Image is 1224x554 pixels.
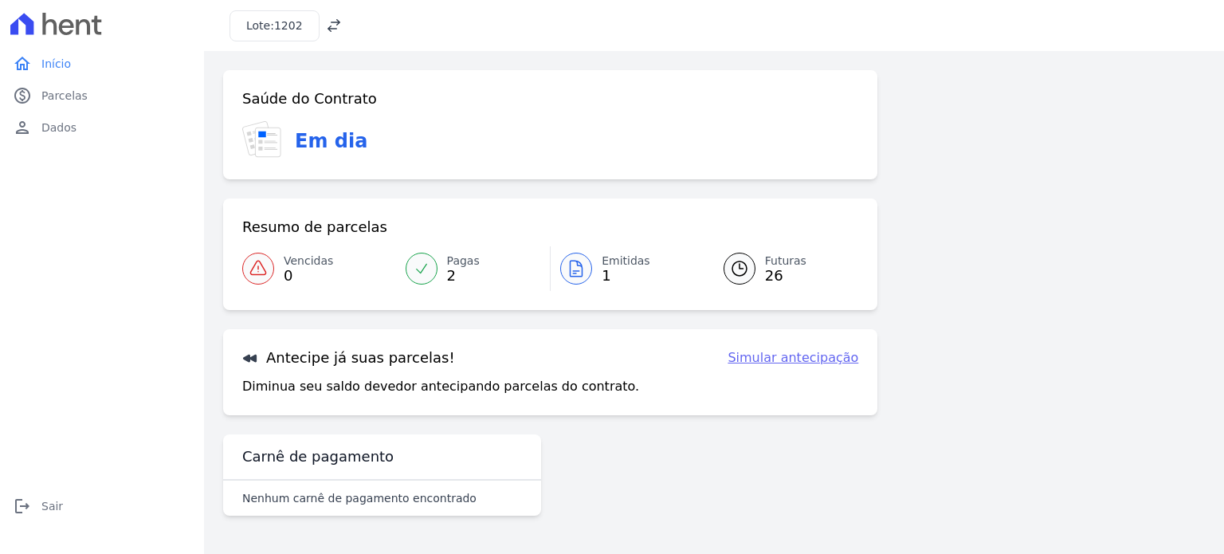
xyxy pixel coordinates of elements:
[6,80,198,112] a: paidParcelas
[447,253,480,269] span: Pagas
[6,490,198,522] a: logoutSair
[13,86,32,105] i: paid
[765,269,806,282] span: 26
[602,269,650,282] span: 1
[242,377,639,396] p: Diminua seu saldo devedor antecipando parcelas do contrato.
[246,18,303,34] h3: Lote:
[242,246,396,291] a: Vencidas 0
[6,48,198,80] a: homeInício
[6,112,198,143] a: personDados
[242,348,455,367] h3: Antecipe já suas parcelas!
[242,218,387,237] h3: Resumo de parcelas
[765,253,806,269] span: Futuras
[13,54,32,73] i: home
[728,348,858,367] a: Simular antecipação
[41,88,88,104] span: Parcelas
[284,269,333,282] span: 0
[295,127,367,155] h3: Em dia
[242,447,394,466] h3: Carnê de pagamento
[41,120,76,136] span: Dados
[284,253,333,269] span: Vencidas
[242,89,377,108] h3: Saúde do Contrato
[41,56,71,72] span: Início
[602,253,650,269] span: Emitidas
[396,246,551,291] a: Pagas 2
[704,246,859,291] a: Futuras 26
[242,490,477,506] p: Nenhum carnê de pagamento encontrado
[274,19,303,32] span: 1202
[447,269,480,282] span: 2
[551,246,704,291] a: Emitidas 1
[41,498,63,514] span: Sair
[13,118,32,137] i: person
[13,497,32,516] i: logout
